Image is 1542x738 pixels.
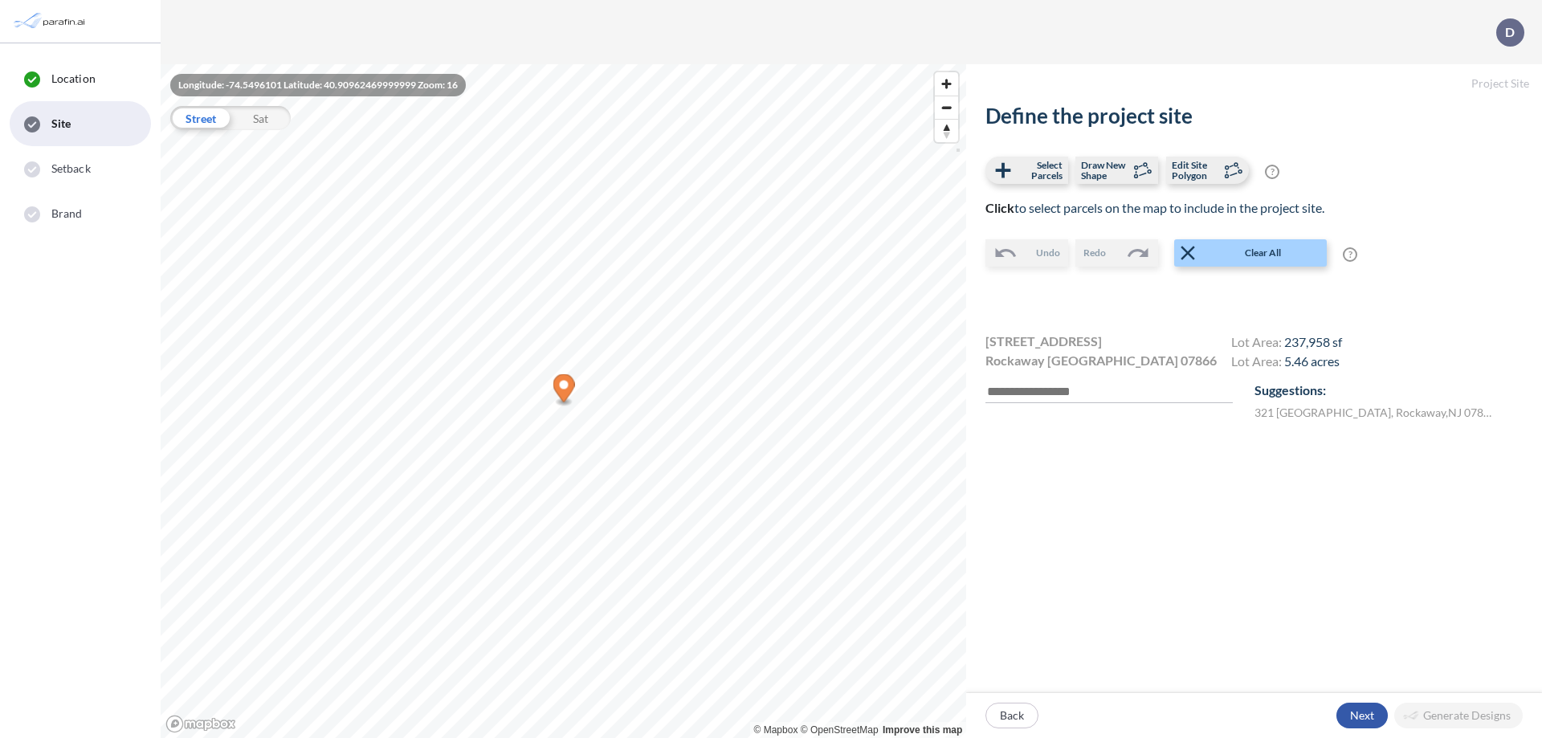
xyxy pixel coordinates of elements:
[1284,353,1340,369] span: 5.46 acres
[12,6,90,36] img: Parafin
[51,206,83,222] span: Brand
[1231,334,1342,353] h4: Lot Area:
[1174,239,1327,267] button: Clear All
[1000,707,1024,724] p: Back
[985,703,1038,728] button: Back
[1015,160,1063,181] span: Select Parcels
[170,74,466,96] div: Longitude: -74.5496101 Latitude: 40.90962469999999 Zoom: 16
[985,104,1523,128] h2: Define the project site
[935,119,958,142] button: Reset bearing to north
[51,161,91,177] span: Setback
[1081,160,1128,181] span: Draw New Shape
[935,120,958,142] span: Reset bearing to north
[985,332,1102,351] span: [STREET_ADDRESS]
[985,239,1068,267] button: Undo
[1336,703,1388,728] button: Next
[883,724,962,736] a: Improve this map
[754,724,798,736] a: Mapbox
[1505,25,1515,39] p: D
[553,374,575,407] div: Map marker
[1343,247,1357,262] span: ?
[935,96,958,119] button: Zoom out
[985,351,1217,370] span: Rockaway [GEOGRAPHIC_DATA] 07866
[1231,353,1342,373] h4: Lot Area:
[985,200,1014,215] b: Click
[801,724,879,736] a: OpenStreetMap
[1172,160,1219,181] span: Edit Site Polygon
[1075,239,1158,267] button: Redo
[985,200,1324,215] span: to select parcels on the map to include in the project site.
[1036,246,1060,260] span: Undo
[1083,246,1106,260] span: Redo
[161,64,966,738] canvas: Map
[966,64,1542,104] h5: Project Site
[1200,246,1325,260] span: Clear All
[1254,381,1523,400] p: Suggestions:
[1265,165,1279,179] span: ?
[230,106,291,130] div: Sat
[1284,334,1342,349] span: 237,958 sf
[51,71,96,87] span: Location
[51,116,71,132] span: Site
[935,72,958,96] button: Zoom in
[170,106,230,130] div: Street
[165,715,236,733] a: Mapbox homepage
[1254,404,1496,421] label: 321 [GEOGRAPHIC_DATA] , Rockaway , NJ 07866 , US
